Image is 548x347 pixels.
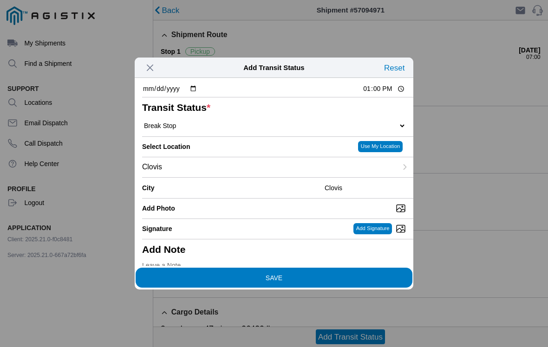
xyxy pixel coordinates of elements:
[142,143,190,150] label: Select Location
[142,163,162,171] span: Clovis
[142,184,321,192] ion-label: City
[142,225,172,232] label: Signature
[382,60,407,75] ion-button: Reset
[136,268,412,288] ion-button: SAVE
[358,141,403,152] ion-button: Use My Location
[138,58,410,78] ion-title: Add Transit Status
[353,223,392,234] ion-button: Add Signature
[142,244,402,255] ion-label: Add Note
[142,102,402,113] ion-label: Transit Status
